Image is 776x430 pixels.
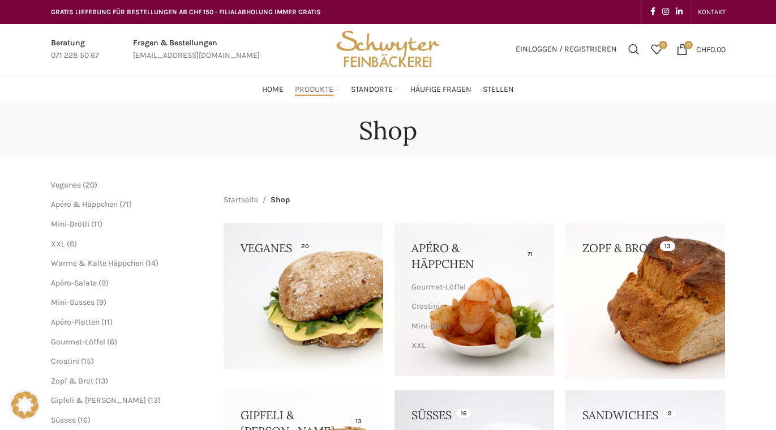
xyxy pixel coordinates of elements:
[295,78,340,101] a: Produkte
[80,415,88,425] span: 16
[85,180,95,190] span: 20
[516,45,617,53] span: Einloggen / Registrieren
[51,278,97,288] a: Apéro-Salate
[351,84,393,95] span: Standorte
[262,84,284,95] span: Home
[51,395,146,405] a: Gipfeli & [PERSON_NAME]
[410,84,471,95] span: Häufige Fragen
[99,297,104,307] span: 9
[698,1,726,23] a: KONTAKT
[110,337,114,347] span: 6
[659,41,667,49] span: 0
[94,219,100,229] span: 11
[45,78,731,101] div: Main navigation
[696,44,710,54] span: CHF
[84,356,91,366] span: 15
[623,38,645,61] a: Suchen
[151,395,158,405] span: 13
[692,1,731,23] div: Secondary navigation
[51,239,65,249] a: XXL
[148,258,156,268] span: 14
[51,219,89,229] a: Mini-Brötli
[411,317,534,336] a: Mini-Brötli
[684,41,693,49] span: 0
[51,297,95,307] a: Mini-Süsses
[411,297,534,316] a: Crostini
[645,38,668,61] div: Meine Wunschliste
[51,180,81,190] a: Veganes
[51,8,321,16] span: GRATIS LIEFERUNG FÜR BESTELLUNGEN AB CHF 150 - FILIALABHOLUNG IMMER GRATIS
[483,84,514,95] span: Stellen
[410,78,471,101] a: Häufige Fragen
[51,37,99,62] a: Infobox link
[271,194,290,206] span: Shop
[483,78,514,101] a: Stellen
[411,278,534,297] a: Gourmet-Löffel
[262,78,284,101] a: Home
[332,24,443,75] img: Bäckerei Schwyter
[359,116,417,146] h1: Shop
[224,194,258,206] a: Startseite
[70,239,74,249] span: 6
[51,415,76,425] a: Süsses
[51,376,93,386] a: Zopf & Brot
[101,278,106,288] span: 9
[51,199,118,209] a: Apéro & Häppchen
[295,84,333,95] span: Produkte
[51,356,79,366] a: Crostini
[104,317,110,327] span: 11
[51,258,144,268] a: Warme & Kalte Häppchen
[411,355,534,374] a: Warme & Kalte Häppchen
[659,4,672,20] a: Instagram social link
[122,199,129,209] span: 71
[647,4,659,20] a: Facebook social link
[510,38,623,61] a: Einloggen / Registrieren
[51,337,105,347] a: Gourmet-Löffel
[332,44,443,53] a: Site logo
[351,78,399,101] a: Standorte
[696,44,726,54] bdi: 0.00
[645,38,668,61] a: 0
[133,37,260,62] a: Infobox link
[98,376,105,386] span: 13
[411,336,534,355] a: XXL
[224,194,290,206] nav: Breadcrumb
[698,8,726,16] span: KONTAKT
[671,38,731,61] a: 0 CHF0.00
[672,4,686,20] a: Linkedin social link
[51,317,100,327] a: Apéro-Platten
